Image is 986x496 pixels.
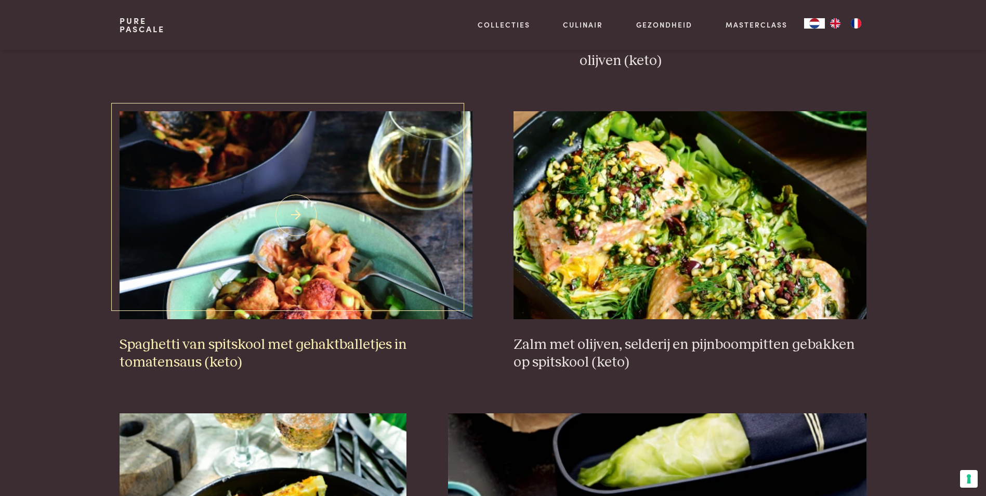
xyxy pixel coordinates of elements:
img: Zalm met olijven, selderij en pijnboompitten gebakken op spitskool (keto) [514,111,866,319]
a: Zalm met olijven, selderij en pijnboompitten gebakken op spitskool (keto) Zalm met olijven, selde... [514,111,866,372]
a: NL [804,18,825,29]
img: Spaghetti van spitskool met gehaktballetjes in tomatensaus (keto) [120,111,472,319]
a: EN [825,18,846,29]
a: Spaghetti van spitskool met gehaktballetjes in tomatensaus (keto) Spaghetti van spitskool met geh... [120,111,472,372]
h3: Spaghetti van spitskool met gehaktballetjes in tomatensaus (keto) [120,336,472,372]
div: Language [804,18,825,29]
a: Culinair [563,19,603,30]
a: Masterclass [726,19,787,30]
ul: Language list [825,18,866,29]
a: FR [846,18,866,29]
h3: Zalm met olijven, selderij en pijnboompitten gebakken op spitskool (keto) [514,336,866,372]
button: Uw voorkeuren voor toestemming voor trackingtechnologieën [960,470,978,488]
a: PurePascale [120,17,165,33]
h3: Spaghetti van spitskool met tomaten en olijven (keto) [580,34,866,70]
a: Gezondheid [636,19,692,30]
aside: Language selected: Nederlands [804,18,866,29]
a: Collecties [478,19,530,30]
